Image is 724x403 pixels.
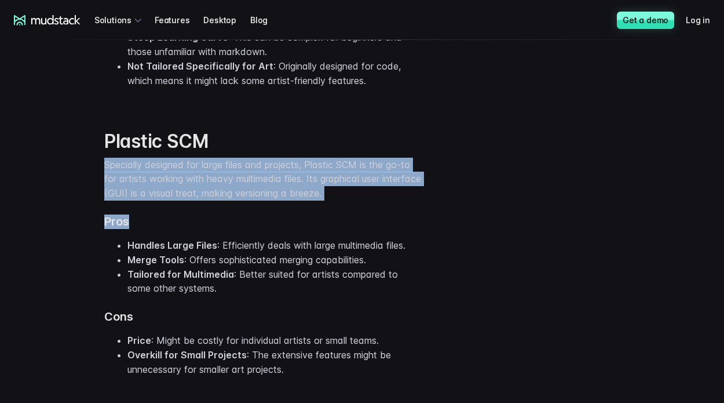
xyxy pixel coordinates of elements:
a: mudstack logo [14,15,81,26]
li: : The extensive features might be unnecessary for smaller art projects. [127,348,423,377]
li: : Offers sophisticated merging capabilities. [127,253,423,267]
strong: Pros [104,215,129,228]
strong: Plastic SCM [104,130,209,153]
a: Log in [686,9,724,31]
strong: Merge Tools [127,254,184,266]
strong: Price [127,335,151,346]
li: : Better suited for artists compared to some other systems. [127,267,423,296]
a: Features [155,9,203,31]
a: Desktop [203,9,250,31]
strong: Not Tailored Specifically for Art [127,60,273,72]
li: : Efficiently deals with large multimedia files. [127,238,423,253]
li: : Originally designed for code, which means it might lack some artist-friendly features. [127,59,423,88]
a: Blog [250,9,281,31]
li: : Might be costly for individual artists or small teams. [127,333,423,348]
a: Get a demo [617,12,674,29]
div: Solutions [94,9,145,31]
strong: Handles Large Files [127,239,217,251]
p: Specially designed for large files and projects, Plastic SCM is the go-to for artists working wit... [104,158,423,201]
strong: Tailored for Multimedia [127,268,234,280]
strong: Overkill for Small Projects [127,349,247,361]
strong: Cons [104,310,133,324]
li: : This can be complex for beginners and those unfamiliar with markdown. [127,30,423,59]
